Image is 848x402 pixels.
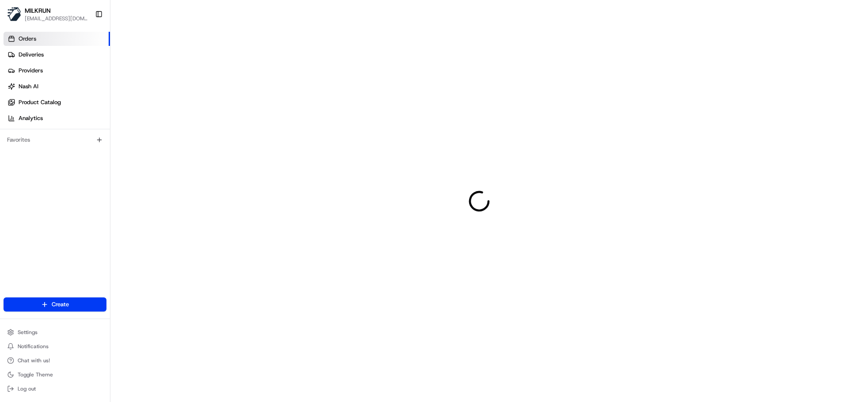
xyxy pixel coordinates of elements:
span: Toggle Theme [18,371,53,378]
button: Chat with us! [4,354,106,367]
a: Providers [4,64,110,78]
span: Analytics [19,114,43,122]
span: Notifications [18,343,49,350]
a: Orders [4,32,110,46]
button: MILKRUN [25,6,51,15]
img: MILKRUN [7,7,21,21]
span: Chat with us! [18,357,50,364]
span: Log out [18,385,36,392]
button: Settings [4,326,106,338]
button: Create [4,297,106,312]
button: Notifications [4,340,106,353]
span: Create [52,301,69,308]
button: Log out [4,383,106,395]
a: Deliveries [4,48,110,62]
a: Product Catalog [4,95,110,109]
button: Toggle Theme [4,368,106,381]
span: Deliveries [19,51,44,59]
span: Product Catalog [19,98,61,106]
button: [EMAIL_ADDRESS][DOMAIN_NAME] [25,15,88,22]
span: Nash AI [19,83,38,90]
a: Analytics [4,111,110,125]
span: Providers [19,67,43,75]
a: Nash AI [4,79,110,94]
button: MILKRUNMILKRUN[EMAIL_ADDRESS][DOMAIN_NAME] [4,4,91,25]
span: Settings [18,329,38,336]
div: Favorites [4,133,106,147]
span: Orders [19,35,36,43]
